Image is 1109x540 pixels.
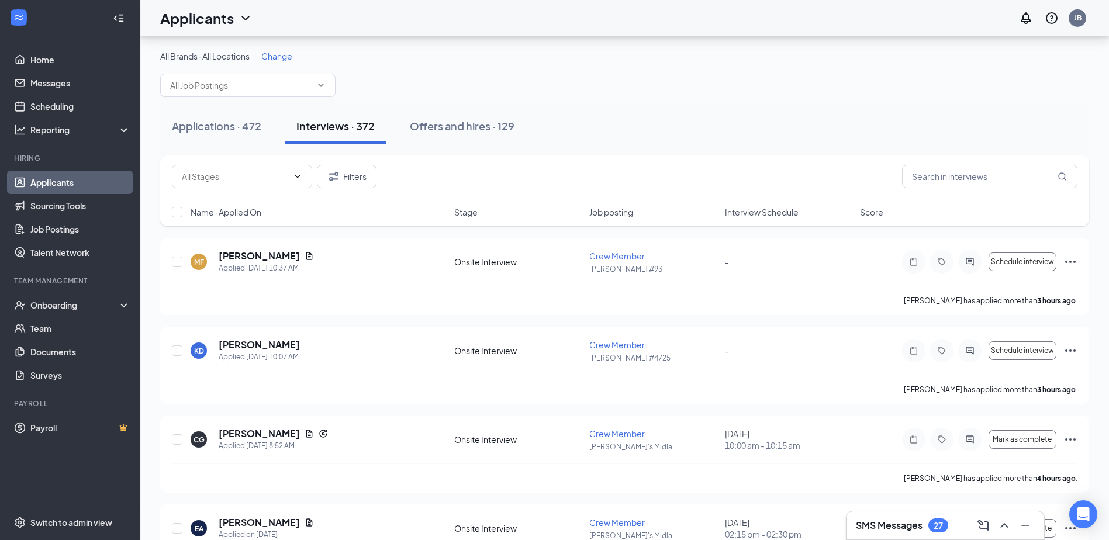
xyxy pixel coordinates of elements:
[239,11,253,25] svg: ChevronDown
[30,364,130,387] a: Surveys
[904,296,1077,306] p: [PERSON_NAME] has applied more than .
[319,429,328,438] svg: Reapply
[454,522,582,534] div: Onsite Interview
[589,428,645,439] span: Crew Member
[194,435,205,445] div: CG
[589,251,645,261] span: Crew Member
[219,440,328,452] div: Applied [DATE] 8:52 AM
[989,430,1056,449] button: Mark as complete
[1063,344,1077,358] svg: Ellipses
[856,519,923,532] h3: SMS Messages
[305,251,314,261] svg: Document
[30,95,130,118] a: Scheduling
[907,435,921,444] svg: Note
[316,81,326,90] svg: ChevronDown
[30,340,130,364] a: Documents
[725,257,729,267] span: -
[1045,11,1059,25] svg: QuestionInfo
[30,217,130,241] a: Job Postings
[219,427,300,440] h5: [PERSON_NAME]
[113,12,125,24] svg: Collapse
[219,250,300,262] h5: [PERSON_NAME]
[454,256,582,268] div: Onsite Interview
[991,258,1054,266] span: Schedule interview
[589,340,645,350] span: Crew Member
[963,435,977,444] svg: ActiveChat
[30,299,120,311] div: Onboarding
[1058,172,1067,181] svg: MagnifyingGlass
[725,206,799,218] span: Interview Schedule
[261,51,292,61] span: Change
[589,206,633,218] span: Job posting
[14,517,26,528] svg: Settings
[963,346,977,355] svg: ActiveChat
[1018,518,1032,532] svg: Minimize
[1074,13,1082,23] div: JB
[30,317,130,340] a: Team
[725,428,853,451] div: [DATE]
[589,264,717,274] p: [PERSON_NAME] #93
[327,169,341,184] svg: Filter
[974,516,993,535] button: ComposeMessage
[13,12,25,23] svg: WorkstreamLogo
[1037,385,1076,394] b: 3 hours ago
[1037,296,1076,305] b: 3 hours ago
[976,518,990,532] svg: ComposeMessage
[1019,11,1033,25] svg: Notifications
[191,206,261,218] span: Name · Applied On
[589,353,717,363] p: [PERSON_NAME] #4725
[160,51,250,61] span: All Brands · All Locations
[725,528,853,540] span: 02:15 pm - 02:30 pm
[989,341,1056,360] button: Schedule interview
[194,257,204,267] div: MF
[997,518,1011,532] svg: ChevronUp
[305,429,314,438] svg: Document
[902,165,1077,188] input: Search in interviews
[195,524,203,534] div: EA
[993,435,1052,444] span: Mark as complete
[904,473,1077,483] p: [PERSON_NAME] has applied more than .
[1063,521,1077,535] svg: Ellipses
[305,518,314,527] svg: Document
[14,124,26,136] svg: Analysis
[170,79,312,92] input: All Job Postings
[30,48,130,71] a: Home
[160,8,234,28] h1: Applicants
[454,345,582,356] div: Onsite Interview
[219,262,314,274] div: Applied [DATE] 10:37 AM
[1016,516,1035,535] button: Minimize
[935,435,949,444] svg: Tag
[963,257,977,266] svg: ActiveChat
[14,399,128,409] div: Payroll
[30,171,130,194] a: Applicants
[904,385,1077,394] p: [PERSON_NAME] has applied more than .
[991,347,1054,355] span: Schedule interview
[989,252,1056,271] button: Schedule interview
[219,338,300,351] h5: [PERSON_NAME]
[589,442,717,452] p: [PERSON_NAME]'s Midla ...
[725,345,729,356] span: -
[14,299,26,311] svg: UserCheck
[30,416,130,439] a: PayrollCrown
[1063,255,1077,269] svg: Ellipses
[296,119,375,133] div: Interviews · 372
[30,194,130,217] a: Sourcing Tools
[219,516,300,529] h5: [PERSON_NAME]
[14,153,128,163] div: Hiring
[934,521,943,531] div: 27
[725,517,853,540] div: [DATE]
[907,257,921,266] svg: Note
[454,434,582,445] div: Onsite Interview
[935,346,949,355] svg: Tag
[293,172,302,181] svg: ChevronDown
[30,241,130,264] a: Talent Network
[194,346,204,356] div: KD
[907,346,921,355] svg: Note
[935,257,949,266] svg: Tag
[30,124,131,136] div: Reporting
[995,516,1014,535] button: ChevronUp
[410,119,514,133] div: Offers and hires · 129
[317,165,376,188] button: Filter Filters
[589,517,645,528] span: Crew Member
[1037,474,1076,483] b: 4 hours ago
